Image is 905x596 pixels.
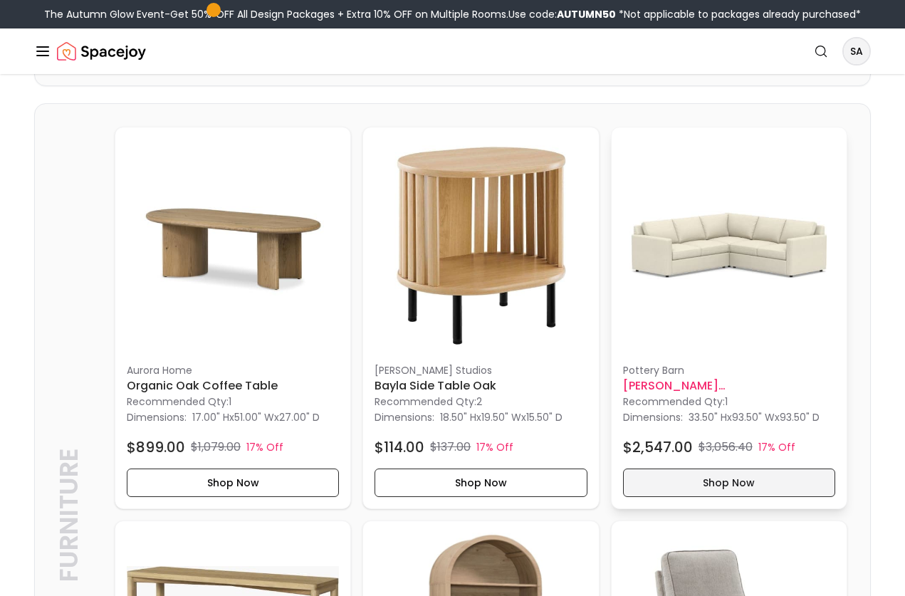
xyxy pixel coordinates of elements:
[362,127,599,508] div: Bayla Side Table Oak
[623,377,835,394] h6: [PERSON_NAME][GEOGRAPHIC_DATA] Arm Upholstered 3-Piece L Shaped Corner Sectional
[440,410,476,424] span: 18.50" H
[758,440,795,454] p: 17% Off
[623,363,835,377] p: Pottery Barn
[844,38,869,64] span: SA
[780,410,820,424] span: 93.50" D
[440,410,563,424] p: x x
[481,410,521,424] span: 19.50" W
[375,363,587,377] p: [PERSON_NAME] Studios
[57,37,146,66] a: Spacejoy
[127,437,185,457] h4: $899.00
[127,394,339,409] p: Recommended Qty: 1
[842,37,871,66] button: SA
[191,439,241,456] p: $1,079.00
[611,127,847,508] a: Sanford Square Arm Upholstered 3-Piece L Shaped Corner Sectional imagePottery Barn[PERSON_NAME][G...
[234,410,274,424] span: 51.00" W
[616,7,861,21] span: *Not applicable to packages already purchased*
[732,410,775,424] span: 93.50" W
[375,377,587,394] h6: Bayla Side Table Oak
[689,410,820,424] p: x x
[127,377,339,394] h6: Organic Oak Coffee Table
[476,440,513,454] p: 17% Off
[375,394,587,409] p: Recommended Qty: 2
[127,139,339,351] img: Organic Oak Coffee Table image
[375,437,424,457] h4: $114.00
[375,409,434,426] p: Dimensions:
[623,394,835,409] p: Recommended Qty: 1
[44,7,861,21] div: The Autumn Glow Event-Get 50% OFF All Design Packages + Extra 10% OFF on Multiple Rooms.
[279,410,320,424] span: 27.00" D
[430,439,471,456] p: $137.00
[115,127,351,508] a: Organic Oak Coffee Table imageaurora homeOrganic Oak Coffee TableRecommended Qty:1Dimensions:17.0...
[623,469,835,497] button: Shop Now
[611,127,847,508] div: Sanford Square Arm Upholstered 3-Piece L Shaped Corner Sectional
[557,7,616,21] b: AUTUMN50
[699,439,753,456] p: $3,056.40
[362,127,599,508] a: Bayla Side Table Oak image[PERSON_NAME] StudiosBayla Side Table OakRecommended Qty:2Dimensions:18...
[623,409,683,426] p: Dimensions:
[689,410,727,424] span: 33.50" H
[623,139,835,351] img: Sanford Square Arm Upholstered 3-Piece L Shaped Corner Sectional image
[192,410,229,424] span: 17.00" H
[57,37,146,66] img: Spacejoy Logo
[34,28,871,74] nav: Global
[375,469,587,497] button: Shop Now
[127,469,339,497] button: Shop Now
[508,7,616,21] span: Use code:
[246,440,283,454] p: 17% Off
[192,410,320,424] p: x x
[127,363,339,377] p: aurora home
[623,437,693,457] h4: $2,547.00
[115,127,351,508] div: Organic Oak Coffee Table
[526,410,563,424] span: 15.50" D
[127,409,187,426] p: Dimensions:
[375,139,587,351] img: Bayla Side Table Oak image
